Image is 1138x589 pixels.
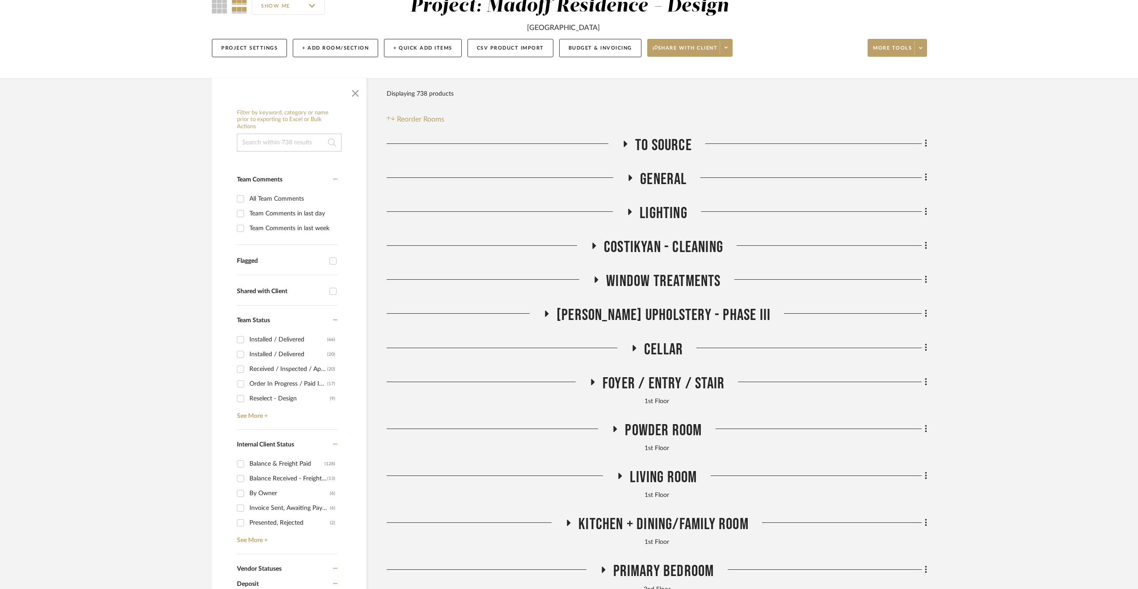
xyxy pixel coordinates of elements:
div: (2) [330,516,335,530]
button: + Quick Add Items [384,39,462,57]
button: More tools [868,39,927,57]
button: Share with client [647,39,733,57]
div: Invoice Sent, Awaiting Payment [249,501,330,515]
div: (6) [330,486,335,501]
div: Flagged [237,257,325,265]
div: [GEOGRAPHIC_DATA] [527,22,600,33]
div: (20) [327,362,335,376]
div: (128) [325,457,335,471]
span: To Source [635,136,692,155]
div: Received / Inspected / Approved [249,362,327,376]
a: See More + [235,406,337,420]
h6: Filter by keyword, category or name prior to exporting to Excel or Bulk Actions [237,109,341,130]
div: By Owner [249,486,330,501]
span: Internal Client Status [237,442,294,448]
div: Reselect - Design [249,391,330,406]
div: (66) [327,332,335,347]
div: Team Comments in last day [249,206,335,221]
button: Budget & Invoicing [559,39,641,57]
div: 1st Floor [387,491,927,501]
button: Close [346,83,364,101]
span: [PERSON_NAME] Upholstery - Phase III [556,306,771,325]
span: Living Room [630,468,697,487]
div: 1st Floor [387,444,927,454]
div: All Team Comments [249,192,335,206]
div: Displaying 738 products [387,85,454,103]
div: Team Comments in last week [249,221,335,236]
div: (9) [330,391,335,406]
span: General [640,170,687,189]
a: See More + [235,530,337,544]
span: Team Status [237,317,270,324]
div: Balance Received - Freight Due [249,471,327,486]
button: + Add Room/Section [293,39,378,57]
div: 1st Floor [387,397,927,407]
span: Kitchen + Dining/Family Room [578,515,749,534]
div: (17) [327,377,335,391]
button: Project Settings [212,39,287,57]
span: Lighting [640,204,687,223]
div: (20) [327,347,335,362]
span: Foyer / Entry / Stair [603,374,725,393]
span: More tools [873,45,912,58]
span: Costikyan - Cleaning [604,238,723,257]
span: Powder Room [625,421,702,440]
div: Installed / Delivered [249,332,327,347]
div: Balance & Freight Paid [249,457,325,471]
input: Search within 738 results [237,134,341,151]
div: 1st Floor [387,538,927,547]
div: Presented, Rejected [249,516,330,530]
div: (13) [327,471,335,486]
span: Cellar [644,340,683,359]
button: CSV Product Import [468,39,553,57]
span: Reorder Rooms [397,114,444,125]
div: (6) [330,501,335,515]
span: Team Comments [237,177,282,183]
div: Installed / Delivered [249,347,327,362]
div: Shared with Client [237,288,325,295]
span: Primary Bedroom [613,562,714,581]
button: Reorder Rooms [387,114,444,125]
span: Vendor Statuses [237,566,282,572]
span: Deposit [237,581,259,587]
div: Order In Progress / Paid In Full w/ Freight, No Balance due [249,377,327,391]
span: Share with client [653,45,718,58]
span: Window Treatments [606,272,721,291]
